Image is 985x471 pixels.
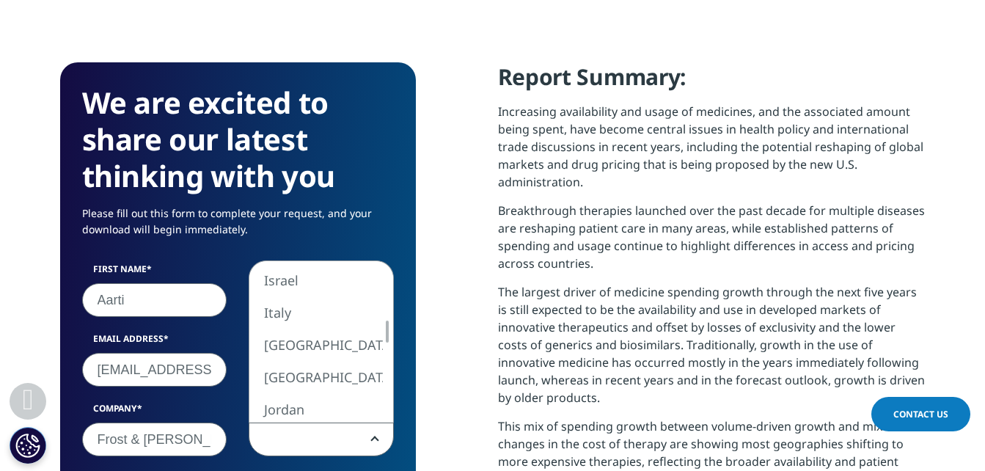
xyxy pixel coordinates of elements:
[82,84,394,194] h3: We are excited to share our latest thinking with you
[893,408,948,420] span: Contact Us
[249,296,383,329] li: Italy
[871,397,970,431] a: Contact Us
[82,263,227,283] label: First Name
[82,332,227,353] label: Email Address
[82,402,227,423] label: Company
[82,205,394,249] p: Please fill out this form to complete your request, and your download will begin immediately.
[249,361,383,393] li: [GEOGRAPHIC_DATA]
[249,329,383,361] li: [GEOGRAPHIC_DATA]
[498,62,926,103] h4: Report Summary:
[249,393,383,426] li: Jordan
[498,202,926,283] p: Breakthrough therapies launched over the past decade for multiple diseases are reshaping patient ...
[10,427,46,464] button: Cookies Settings
[249,264,383,296] li: Israel
[498,283,926,417] p: The largest driver of medicine spending growth through the next five years is still expected to b...
[498,103,926,202] p: Increasing availability and usage of medicines, and the associated amount being spent, have becom...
